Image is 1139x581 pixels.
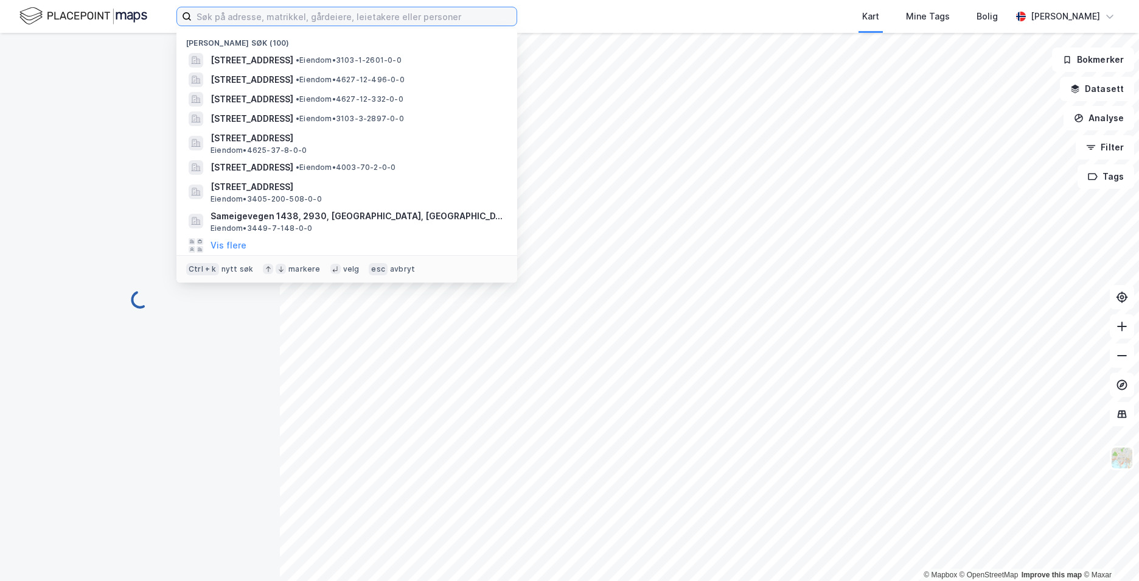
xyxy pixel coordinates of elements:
span: Sameigevegen 1438, 2930, [GEOGRAPHIC_DATA], [GEOGRAPHIC_DATA] [211,209,503,224]
div: [PERSON_NAME] [1031,9,1100,24]
div: Bolig [977,9,998,24]
img: logo.f888ab2527a4732fd821a326f86c7f29.svg [19,5,147,27]
span: [STREET_ADDRESS] [211,53,293,68]
span: [STREET_ADDRESS] [211,92,293,107]
div: Ctrl + k [186,263,219,275]
span: • [296,75,299,84]
span: Eiendom • 4627-12-332-0-0 [296,94,403,104]
span: • [296,163,299,172]
span: Eiendom • 3405-200-508-0-0 [211,194,322,204]
button: Bokmerker [1052,48,1134,72]
span: Eiendom • 4003-70-2-0-0 [296,163,395,172]
div: markere [288,264,320,274]
span: • [296,94,299,104]
input: Søk på adresse, matrikkel, gårdeiere, leietakere eller personer [192,7,517,26]
button: Datasett [1060,77,1134,101]
a: Mapbox [924,571,957,579]
div: Mine Tags [906,9,950,24]
span: [STREET_ADDRESS] [211,111,293,126]
button: Filter [1076,135,1134,160]
span: • [296,114,299,123]
div: esc [369,263,388,275]
span: [STREET_ADDRESS] [211,160,293,175]
span: Eiendom • 3103-3-2897-0-0 [296,114,404,124]
div: velg [343,264,360,274]
span: Eiendom • 4625-37-8-0-0 [211,146,307,155]
div: nytt søk [221,264,254,274]
button: Vis flere [211,238,246,253]
a: OpenStreetMap [960,571,1019,579]
span: [STREET_ADDRESS] [211,180,503,194]
span: Eiendom • 4627-12-496-0-0 [296,75,405,85]
span: • [296,55,299,65]
span: Eiendom • 3449-7-148-0-0 [211,224,312,233]
span: [STREET_ADDRESS] [211,131,503,146]
button: Tags [1078,164,1134,189]
button: Analyse [1064,106,1134,130]
div: avbryt [390,264,415,274]
img: spinner.a6d8c91a73a9ac5275cf975e30b51cfb.svg [130,290,150,309]
div: Kart [862,9,879,24]
img: Z [1110,446,1134,470]
a: Improve this map [1022,571,1082,579]
div: [PERSON_NAME] søk (100) [176,29,517,51]
span: [STREET_ADDRESS] [211,72,293,87]
iframe: Chat Widget [1078,523,1139,581]
span: Eiendom • 3103-1-2601-0-0 [296,55,402,65]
